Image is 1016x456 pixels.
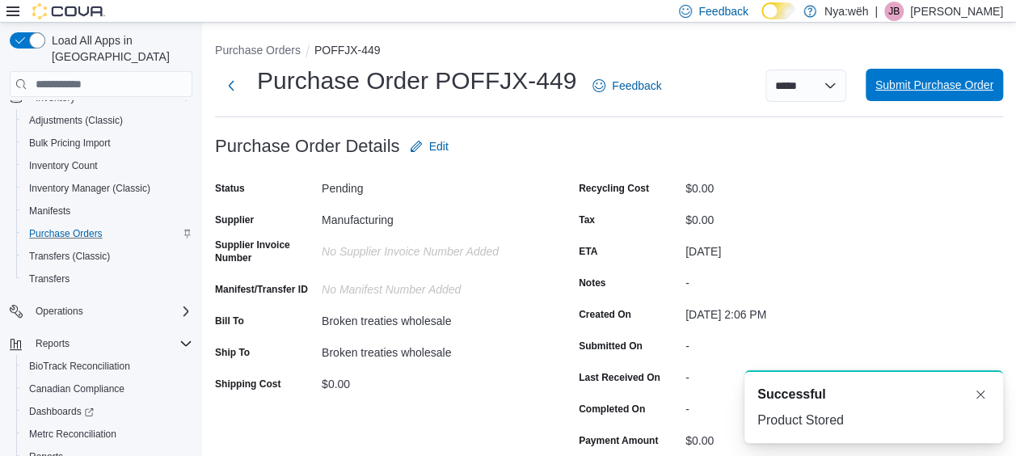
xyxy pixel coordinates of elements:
div: Broken treaties wholesale [322,340,538,359]
label: Notes [579,277,605,289]
button: Bulk Pricing Import [16,132,199,154]
a: Transfers (Classic) [23,247,116,266]
span: Feedback [698,3,748,19]
span: Metrc Reconciliation [29,428,116,441]
span: Manifests [29,205,70,217]
p: [PERSON_NAME] [910,2,1003,21]
span: Reports [29,334,192,353]
button: Operations [29,302,90,321]
label: Completed On [579,403,645,416]
div: $0.00 [685,207,902,226]
a: Feedback [586,70,668,102]
a: Manifests [23,201,77,221]
a: Purchase Orders [23,224,109,243]
div: Pending [322,175,538,195]
label: Manifest/Transfer ID [215,283,308,296]
span: Transfers [23,269,192,289]
label: Created On [579,308,631,321]
span: Inventory Manager (Classic) [29,182,150,195]
label: Last Received On [579,371,660,384]
a: Dashboards [23,402,100,421]
label: Payment Amount [579,434,658,447]
span: Transfers [29,272,70,285]
a: BioTrack Reconciliation [23,357,137,376]
input: Dark Mode [761,2,795,19]
label: Bill To [215,315,244,327]
div: $0.00 [685,175,902,195]
span: BioTrack Reconciliation [23,357,192,376]
label: Recycling Cost [579,182,649,195]
div: Product Stored [757,411,990,430]
a: Adjustments (Classic) [23,111,129,130]
div: - [685,396,902,416]
span: Purchase Orders [23,224,192,243]
span: Canadian Compliance [29,382,124,395]
button: Operations [3,300,199,323]
a: Inventory Count [23,156,104,175]
span: Transfers (Classic) [29,250,110,263]
div: $0.00 [322,371,538,391]
h1: Purchase Order POFFJX-449 [257,65,576,97]
button: Dismiss toast [971,385,990,404]
button: Next [215,70,247,102]
span: Bulk Pricing Import [29,137,111,150]
button: Reports [3,332,199,355]
div: - [685,365,902,384]
div: Jenna Bristol [884,2,904,21]
button: Adjustments (Classic) [16,109,199,132]
button: Purchase Orders [215,44,301,57]
span: Purchase Orders [29,227,103,240]
span: Inventory Count [29,159,98,172]
span: Operations [29,302,192,321]
label: ETA [579,245,597,258]
span: Successful [757,385,825,404]
button: Reports [29,334,76,353]
span: Canadian Compliance [23,379,192,399]
label: Submitted On [579,340,643,353]
label: Tax [579,213,595,226]
button: BioTrack Reconciliation [16,355,199,378]
button: Manifests [16,200,199,222]
p: | [875,2,878,21]
button: Inventory Manager (Classic) [16,177,199,200]
button: Transfers (Classic) [16,245,199,268]
a: Bulk Pricing Import [23,133,117,153]
button: Purchase Orders [16,222,199,245]
span: Adjustments (Classic) [23,111,192,130]
label: Status [215,182,245,195]
div: - [685,333,902,353]
div: Broken treaties wholesale [322,308,538,327]
img: Cova [32,3,105,19]
span: BioTrack Reconciliation [29,360,130,373]
a: Transfers [23,269,76,289]
span: Inventory Count [23,156,192,175]
label: Supplier Invoice Number [215,239,315,264]
span: Reports [36,337,70,350]
button: Canadian Compliance [16,378,199,400]
button: Submit Purchase Order [866,69,1003,101]
span: Inventory Manager (Classic) [23,179,192,198]
button: POFFJX-449 [314,44,381,57]
div: Notification [757,385,990,404]
span: Adjustments (Classic) [29,114,123,127]
span: Bulk Pricing Import [23,133,192,153]
div: - [685,270,902,289]
button: Transfers [16,268,199,290]
nav: An example of EuiBreadcrumbs [215,42,1003,61]
span: Feedback [612,78,661,94]
p: Nya:wëh [824,2,868,21]
button: Edit [403,130,455,163]
span: Transfers (Classic) [23,247,192,266]
h3: Purchase Order Details [215,137,400,156]
div: [DATE] 2:06 PM [685,302,902,321]
span: Dashboards [23,402,192,421]
label: Supplier [215,213,254,226]
span: Operations [36,305,83,318]
div: [DATE] [685,239,902,258]
div: No Manifest Number added [322,277,538,296]
a: Canadian Compliance [23,379,131,399]
span: Dashboards [29,405,94,418]
span: Load All Apps in [GEOGRAPHIC_DATA] [45,32,192,65]
span: Metrc Reconciliation [23,424,192,444]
